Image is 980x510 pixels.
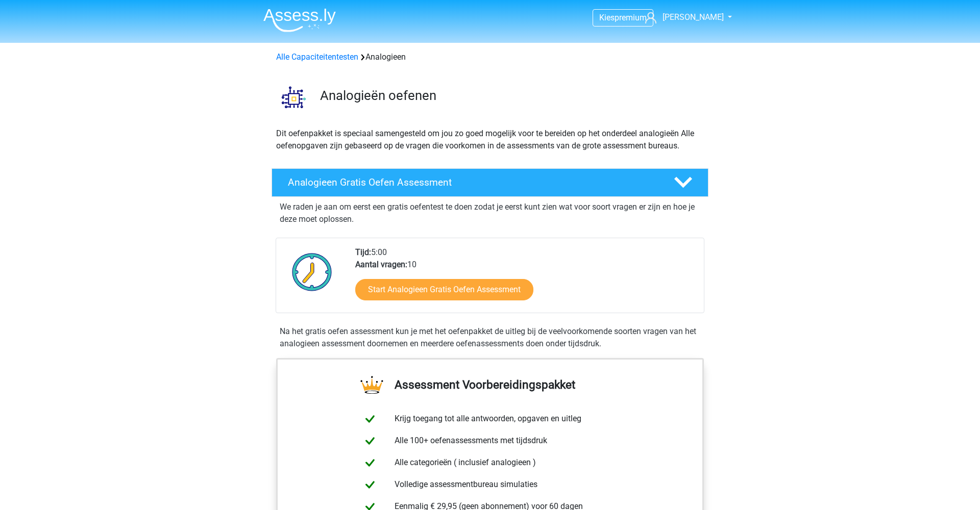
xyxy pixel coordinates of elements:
h3: Analogieën oefenen [320,88,700,104]
div: Analogieen [272,51,708,63]
span: [PERSON_NAME] [663,12,724,22]
a: Kiespremium [593,11,653,24]
p: Dit oefenpakket is speciaal samengesteld om jou zo goed mogelijk voor te bereiden op het onderdee... [276,127,704,152]
span: premium [615,13,647,22]
a: Analogieen Gratis Oefen Assessment [267,168,713,197]
a: Start Analogieen Gratis Oefen Assessment [355,279,533,300]
img: Assessly [263,8,336,32]
span: Kies [599,13,615,22]
b: Tijd: [355,247,371,257]
a: Alle Capaciteitentesten [276,52,358,62]
div: 5:00 10 [348,246,703,313]
a: [PERSON_NAME] [641,11,725,23]
p: We raden je aan om eerst een gratis oefentest te doen zodat je eerst kunt zien wat voor soort vra... [280,201,700,225]
b: Aantal vragen: [355,260,407,269]
img: Klok [286,246,338,297]
div: Na het gratis oefen assessment kun je met het oefenpakket de uitleg bij de veelvoorkomende soorte... [276,325,704,350]
img: analogieen [272,75,315,119]
h4: Analogieen Gratis Oefen Assessment [288,176,657,188]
